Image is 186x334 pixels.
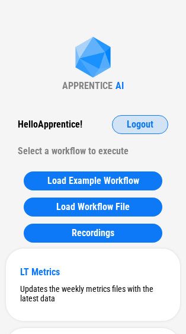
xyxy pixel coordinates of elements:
[72,228,114,238] span: Recordings
[20,284,166,303] div: Updates the weekly metrics files with the latest data
[24,224,162,243] button: Recordings
[112,115,168,134] button: Logout
[56,202,130,212] span: Load Workflow File
[24,198,162,217] button: Load Workflow File
[18,115,82,134] div: Hello Apprentice !
[69,37,117,80] img: Apprentice AI
[47,176,139,186] span: Load Example Workflow
[20,266,166,278] div: LT Metrics
[62,80,113,91] div: APPRENTICE
[116,80,124,91] div: AI
[127,120,153,129] span: Logout
[24,171,162,190] button: Load Example Workflow
[18,142,168,161] div: Select a workflow to execute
